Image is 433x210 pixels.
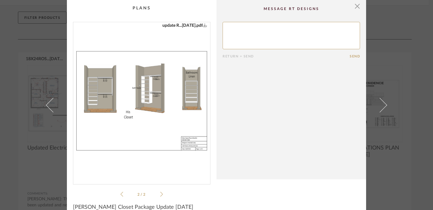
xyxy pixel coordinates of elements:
a: update R...[DATE].pdf [162,22,207,29]
a: update R...[DATE].pdf [73,22,210,179]
span: / [140,193,143,196]
div: Return = Send [223,54,350,58]
span: 2 [137,193,140,196]
span: 2 [143,193,146,196]
img: 59da051b-67d3-473f-9b41-db5d3e909ecc_1000x1000.jpg [73,22,210,179]
div: 1 [73,22,210,179]
button: Send [350,54,360,58]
